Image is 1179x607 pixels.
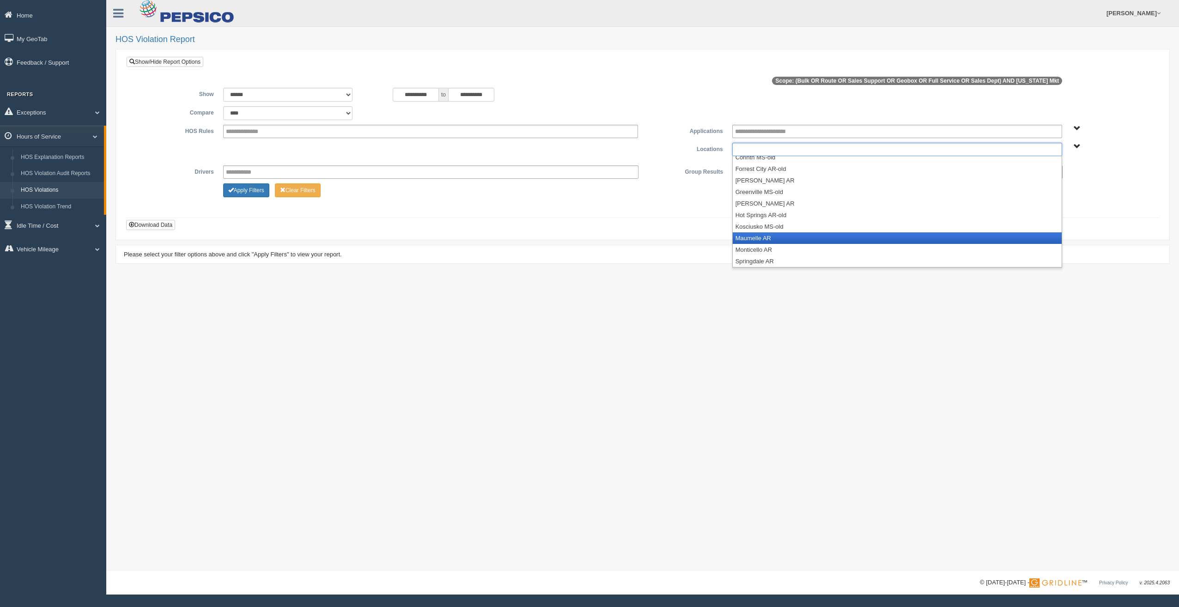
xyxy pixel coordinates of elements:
a: Show/Hide Report Options [127,57,203,67]
label: Applications [643,125,728,136]
label: Locations [643,143,728,154]
h2: HOS Violation Report [115,35,1170,44]
a: HOS Violation Audit Reports [17,165,104,182]
a: HOS Explanation Reports [17,149,104,166]
li: Corinth MS-old [733,152,1062,163]
img: Gridline [1029,578,1082,588]
label: Compare [134,106,219,117]
li: Monticello AR [733,244,1062,255]
a: Privacy Policy [1099,580,1128,585]
div: © [DATE]-[DATE] - ™ [980,578,1170,588]
span: Please select your filter options above and click "Apply Filters" to view your report. [124,251,342,258]
span: Scope: (Bulk OR Route OR Sales Support OR Geobox OR Full Service OR Sales Dept) AND [US_STATE] Mkt [772,77,1062,85]
button: Change Filter Options [275,183,321,197]
button: Download Data [126,220,175,230]
span: v. 2025.4.2063 [1140,580,1170,585]
li: [PERSON_NAME] AR [733,175,1062,186]
li: [PERSON_NAME] AR [733,198,1062,209]
a: HOS Violation Trend [17,199,104,215]
label: HOS Rules [134,125,219,136]
button: Change Filter Options [223,183,269,197]
li: Kosciusko MS-old [733,221,1062,232]
li: Forrest City AR-old [733,163,1062,175]
li: Maumelle AR [733,232,1062,244]
label: Drivers [134,165,219,176]
a: HOS Violations [17,182,104,199]
li: Hot Springs AR-old [733,209,1062,221]
li: Springdale AR [733,255,1062,267]
li: Greenville MS-old [733,186,1062,198]
span: to [439,88,448,102]
label: Show [134,88,219,99]
label: Group Results [643,165,728,176]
